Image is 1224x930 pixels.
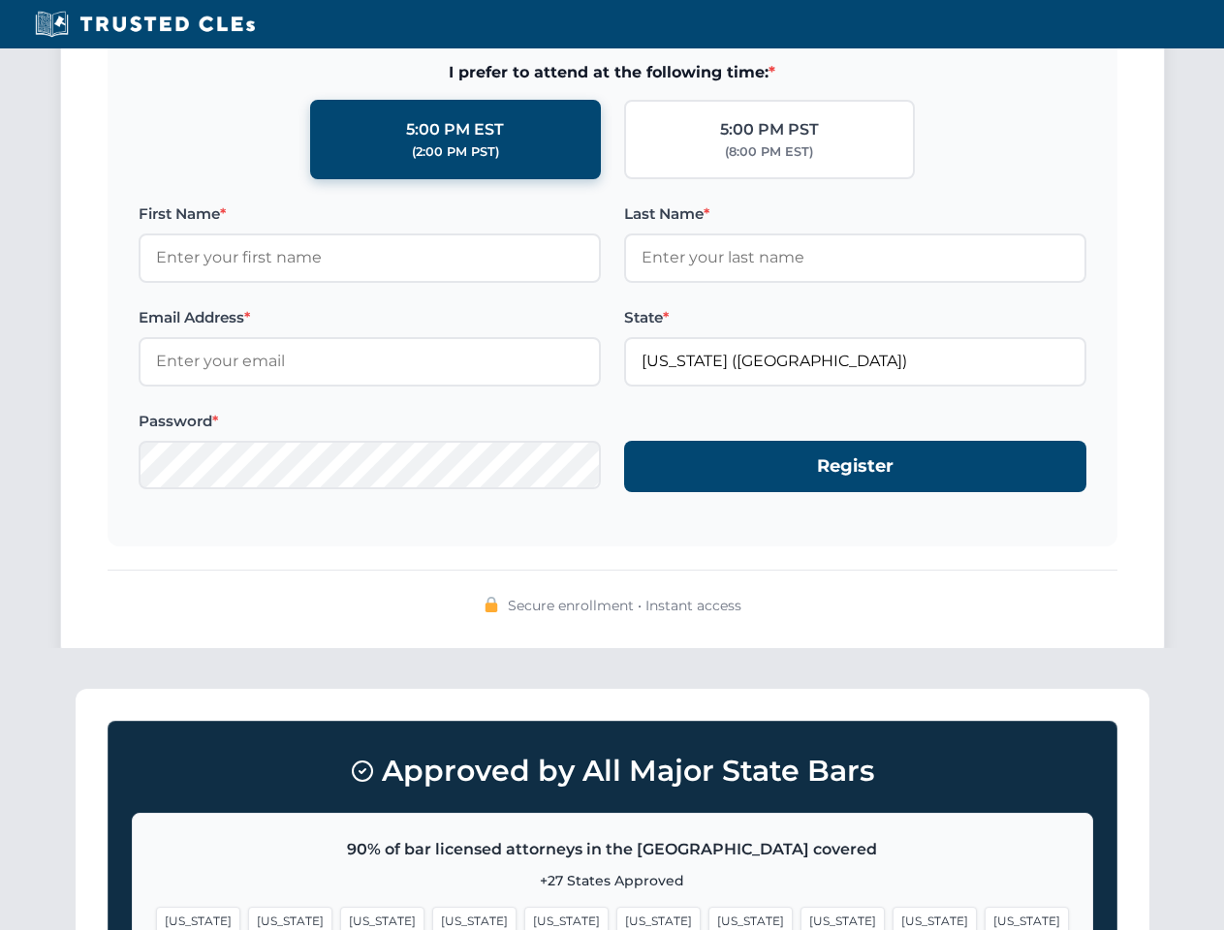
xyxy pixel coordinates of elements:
[156,837,1069,862] p: 90% of bar licensed attorneys in the [GEOGRAPHIC_DATA] covered
[132,745,1093,797] h3: Approved by All Major State Bars
[139,410,601,433] label: Password
[725,142,813,162] div: (8:00 PM EST)
[139,233,601,282] input: Enter your first name
[406,117,504,142] div: 5:00 PM EST
[156,870,1069,891] p: +27 States Approved
[624,202,1086,226] label: Last Name
[720,117,819,142] div: 5:00 PM PST
[29,10,261,39] img: Trusted CLEs
[624,441,1086,492] button: Register
[139,202,601,226] label: First Name
[412,142,499,162] div: (2:00 PM PST)
[624,337,1086,386] input: Florida (FL)
[484,597,499,612] img: 🔒
[624,233,1086,282] input: Enter your last name
[139,60,1086,85] span: I prefer to attend at the following time:
[139,337,601,386] input: Enter your email
[139,306,601,329] label: Email Address
[508,595,741,616] span: Secure enrollment • Instant access
[624,306,1086,329] label: State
